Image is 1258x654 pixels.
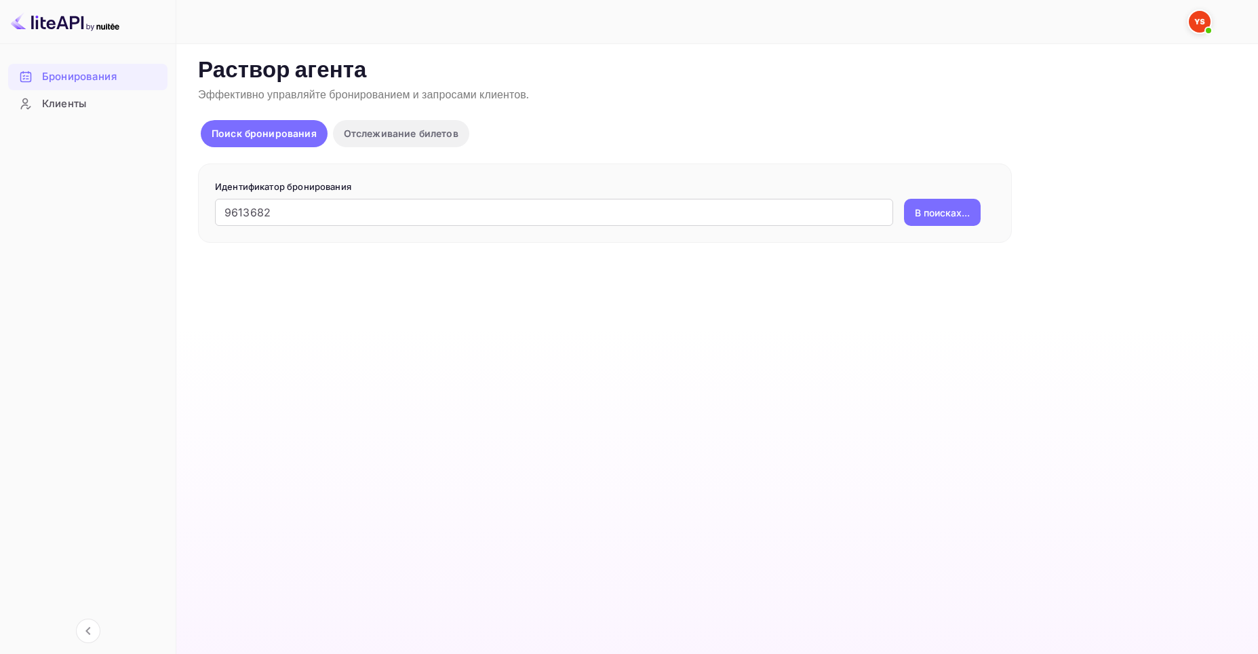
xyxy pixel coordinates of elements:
ya-tr-span: Идентификатор бронирования [215,181,351,192]
img: Служба Поддержки Яндекса [1189,11,1211,33]
button: В поисках... [904,199,981,226]
ya-tr-span: Эффективно управляйте бронированием и запросами клиентов. [198,88,529,102]
ya-tr-span: Отслеживание билетов [344,128,458,139]
a: Бронирования [8,64,168,89]
button: Свернуть навигацию [76,619,100,643]
div: Бронирования [8,64,168,90]
ya-tr-span: В поисках... [915,206,970,220]
ya-tr-span: Клиенты [42,96,86,112]
ya-tr-span: Поиск бронирования [212,128,317,139]
ya-tr-span: Раствор агента [198,56,367,85]
a: Клиенты [8,91,168,116]
input: Введите идентификатор бронирования (например, 63782194) [215,199,893,226]
ya-tr-span: Бронирования [42,69,117,85]
img: Логотип LiteAPI [11,11,119,33]
div: Клиенты [8,91,168,117]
